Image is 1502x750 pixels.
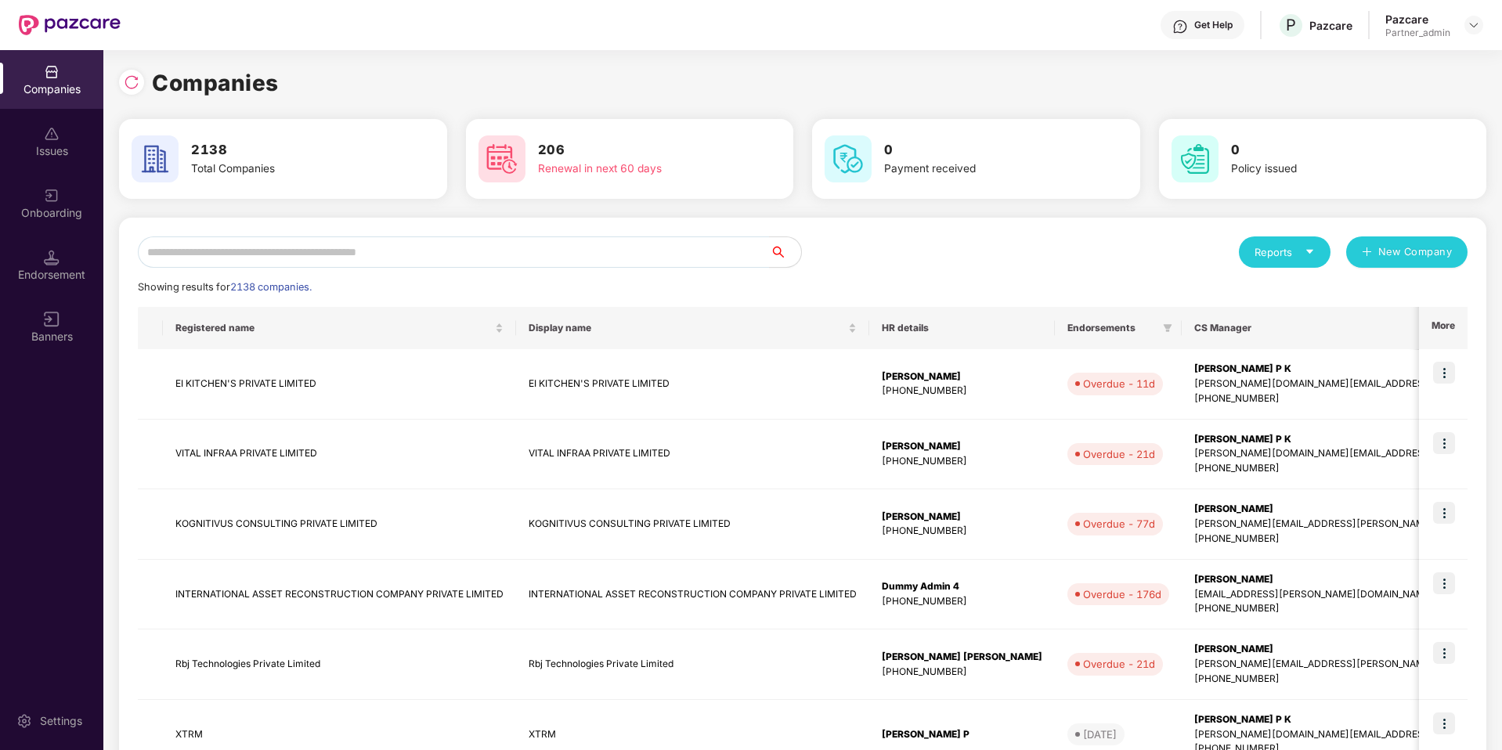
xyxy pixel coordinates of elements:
div: [PERSON_NAME] [882,510,1042,525]
img: svg+xml;base64,PHN2ZyB4bWxucz0iaHR0cDovL3d3dy53My5vcmcvMjAwMC9zdmciIHdpZHRoPSI2MCIgaGVpZ2h0PSI2MC... [478,135,525,182]
th: More [1419,307,1468,349]
img: New Pazcare Logo [19,15,121,35]
td: VITAL INFRAA PRIVATE LIMITED [516,420,869,490]
img: icon [1433,502,1455,524]
span: 2138 companies. [230,281,312,293]
img: svg+xml;base64,PHN2ZyB3aWR0aD0iMTYiIGhlaWdodD0iMTYiIHZpZXdCb3g9IjAgMCAxNiAxNiIgZmlsbD0ibm9uZSIgeG... [44,312,60,327]
span: New Company [1378,244,1453,260]
div: [PHONE_NUMBER] [882,594,1042,609]
h1: Companies [152,66,279,100]
td: VITAL INFRAA PRIVATE LIMITED [163,420,516,490]
div: [PHONE_NUMBER] [882,665,1042,680]
div: Payment received [884,160,1081,178]
div: Get Help [1194,19,1233,31]
div: [PERSON_NAME] [882,439,1042,454]
div: Overdue - 21d [1083,656,1155,672]
img: svg+xml;base64,PHN2ZyBpZD0iSGVscC0zMngzMiIgeG1sbnM9Imh0dHA6Ly93d3cudzMub3JnLzIwMDAvc3ZnIiB3aWR0aD... [1172,19,1188,34]
div: [PERSON_NAME] [882,370,1042,384]
div: Settings [35,713,87,729]
div: [PHONE_NUMBER] [882,524,1042,539]
div: Overdue - 176d [1083,586,1161,602]
span: search [769,246,801,258]
button: search [769,236,802,268]
span: caret-down [1305,247,1315,257]
h3: 2138 [191,140,388,160]
img: icon [1433,712,1455,734]
img: icon [1433,432,1455,454]
img: svg+xml;base64,PHN2ZyB4bWxucz0iaHR0cDovL3d3dy53My5vcmcvMjAwMC9zdmciIHdpZHRoPSI2MCIgaGVpZ2h0PSI2MC... [132,135,179,182]
h3: 0 [1231,140,1428,160]
td: KOGNITIVUS CONSULTING PRIVATE LIMITED [163,489,516,560]
img: svg+xml;base64,PHN2ZyB3aWR0aD0iMjAiIGhlaWdodD0iMjAiIHZpZXdCb3g9IjAgMCAyMCAyMCIgZmlsbD0ibm9uZSIgeG... [44,188,60,204]
td: INTERNATIONAL ASSET RECONSTRUCTION COMPANY PRIVATE LIMITED [516,560,869,630]
img: svg+xml;base64,PHN2ZyB3aWR0aD0iMTQuNSIgaGVpZ2h0PSIxNC41IiB2aWV3Qm94PSIwIDAgMTYgMTYiIGZpbGw9Im5vbm... [44,250,60,265]
button: plusNew Company [1346,236,1468,268]
img: svg+xml;base64,PHN2ZyBpZD0iSXNzdWVzX2Rpc2FibGVkIiB4bWxucz0iaHR0cDovL3d3dy53My5vcmcvMjAwMC9zdmciIH... [44,126,60,142]
span: filter [1160,319,1175,337]
div: Overdue - 11d [1083,376,1155,391]
div: Dummy Admin 4 [882,579,1042,594]
img: svg+xml;base64,PHN2ZyBpZD0iU2V0dGluZy0yMHgyMCIgeG1sbnM9Imh0dHA6Ly93d3cudzMub3JnLzIwMDAvc3ZnIiB3aW... [16,713,32,729]
h3: 206 [538,140,735,160]
span: Display name [529,322,845,334]
img: svg+xml;base64,PHN2ZyBpZD0iQ29tcGFuaWVzIiB4bWxucz0iaHR0cDovL3d3dy53My5vcmcvMjAwMC9zdmciIHdpZHRoPS... [44,64,60,80]
img: svg+xml;base64,PHN2ZyB4bWxucz0iaHR0cDovL3d3dy53My5vcmcvMjAwMC9zdmciIHdpZHRoPSI2MCIgaGVpZ2h0PSI2MC... [825,135,872,182]
div: [PHONE_NUMBER] [882,384,1042,398]
th: HR details [869,307,1055,349]
div: Pazcare [1309,18,1352,33]
h3: 0 [884,140,1081,160]
div: [DATE] [1083,727,1117,742]
span: Registered name [175,322,492,334]
th: Registered name [163,307,516,349]
div: Renewal in next 60 days [538,160,735,178]
img: icon [1433,642,1455,664]
td: KOGNITIVUS CONSULTING PRIVATE LIMITED [516,489,869,560]
span: CS Manager [1194,322,1499,334]
div: Total Companies [191,160,388,178]
img: svg+xml;base64,PHN2ZyB4bWxucz0iaHR0cDovL3d3dy53My5vcmcvMjAwMC9zdmciIHdpZHRoPSI2MCIgaGVpZ2h0PSI2MC... [1172,135,1219,182]
div: Overdue - 77d [1083,516,1155,532]
td: Rbj Technologies Private Limited [516,629,869,700]
div: [PHONE_NUMBER] [882,454,1042,469]
td: EI KITCHEN'S PRIVATE LIMITED [163,349,516,420]
img: icon [1433,362,1455,384]
div: Partner_admin [1385,27,1450,39]
td: Rbj Technologies Private Limited [163,629,516,700]
div: Overdue - 21d [1083,446,1155,462]
img: svg+xml;base64,PHN2ZyBpZD0iRHJvcGRvd24tMzJ4MzIiIHhtbG5zPSJodHRwOi8vd3d3LnczLm9yZy8yMDAwL3N2ZyIgd2... [1468,19,1480,31]
span: P [1286,16,1296,34]
div: [PERSON_NAME] P [882,727,1042,742]
span: Showing results for [138,281,312,293]
span: Endorsements [1067,322,1157,334]
img: icon [1433,572,1455,594]
div: [PERSON_NAME] [PERSON_NAME] [882,650,1042,665]
span: plus [1362,247,1372,259]
span: filter [1163,323,1172,333]
div: Pazcare [1385,12,1450,27]
img: svg+xml;base64,PHN2ZyBpZD0iUmVsb2FkLTMyeDMyIiB4bWxucz0iaHR0cDovL3d3dy53My5vcmcvMjAwMC9zdmciIHdpZH... [124,74,139,90]
div: Reports [1255,244,1315,260]
td: EI KITCHEN'S PRIVATE LIMITED [516,349,869,420]
td: INTERNATIONAL ASSET RECONSTRUCTION COMPANY PRIVATE LIMITED [163,560,516,630]
div: Policy issued [1231,160,1428,178]
th: Display name [516,307,869,349]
